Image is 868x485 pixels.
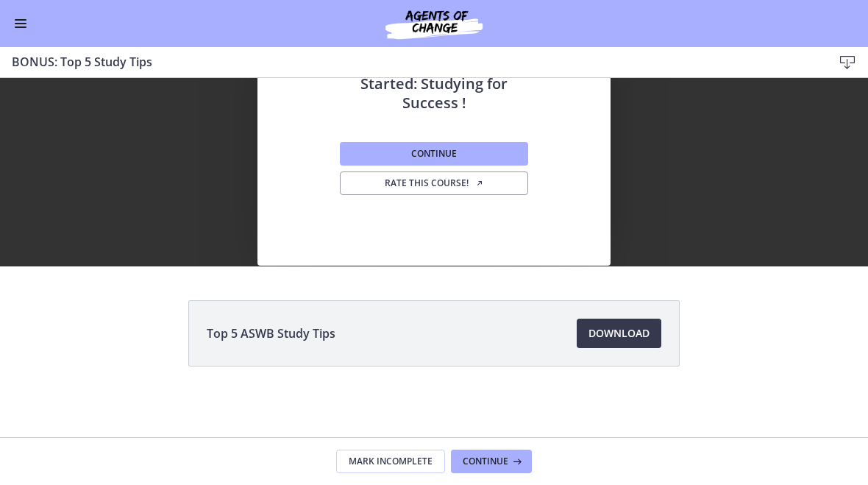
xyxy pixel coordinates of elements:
[12,53,809,71] h3: BONUS: Top 5 Study Tips
[549,16,650,32] span: Tap for sound
[577,319,661,348] a: Download
[12,15,29,32] button: Enable menu
[588,325,650,342] span: Download
[547,10,677,38] button: Tap for sound
[340,142,528,166] button: Continue
[475,179,484,188] i: Opens in a new window
[340,171,528,195] a: Rate this course! Opens in a new window
[463,456,508,467] span: Continue
[346,6,522,41] img: Agents of Change
[451,450,532,473] button: Continue
[349,456,433,467] span: Mark Incomplete
[207,325,335,342] span: Top 5 ASWB Study Tips
[336,450,445,473] button: Mark Incomplete
[411,148,457,160] span: Continue
[385,177,484,189] span: Rate this course!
